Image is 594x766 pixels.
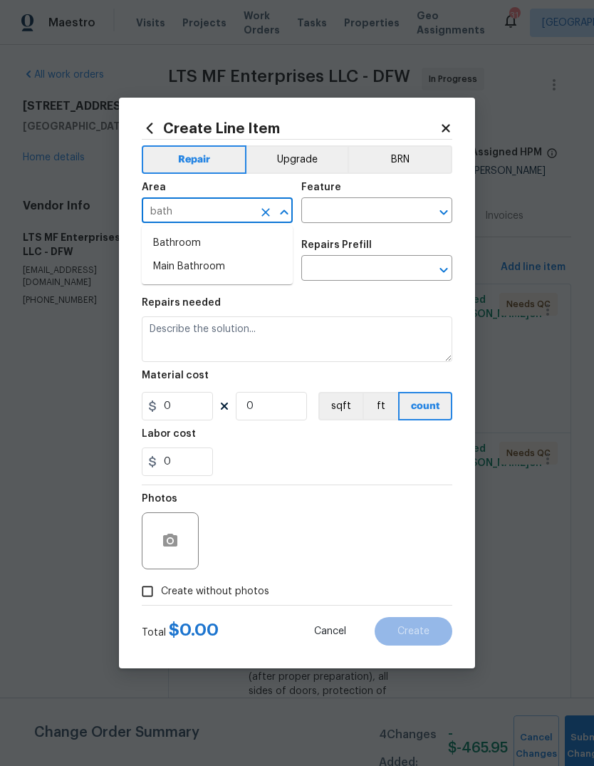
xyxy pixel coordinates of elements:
button: BRN [348,145,452,174]
h5: Labor cost [142,429,196,439]
h5: Repairs needed [142,298,221,308]
button: Repair [142,145,246,174]
div: Total [142,623,219,640]
button: Open [434,202,454,222]
h5: Feature [301,182,341,192]
button: sqft [318,392,363,420]
h5: Material cost [142,371,209,381]
button: count [398,392,452,420]
button: Clear [256,202,276,222]
span: Create [397,626,429,637]
li: Main Bathroom [142,255,293,279]
h5: Photos [142,494,177,504]
h5: Area [142,182,166,192]
h5: Repairs Prefill [301,240,372,250]
span: Create without photos [161,584,269,599]
button: Close [274,202,294,222]
button: ft [363,392,398,420]
button: Open [434,260,454,280]
h2: Create Line Item [142,120,439,136]
li: Bathroom [142,232,293,255]
button: Create [375,617,452,646]
button: Cancel [291,617,369,646]
span: Cancel [314,626,346,637]
span: $ 0.00 [169,621,219,638]
button: Upgrade [246,145,348,174]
